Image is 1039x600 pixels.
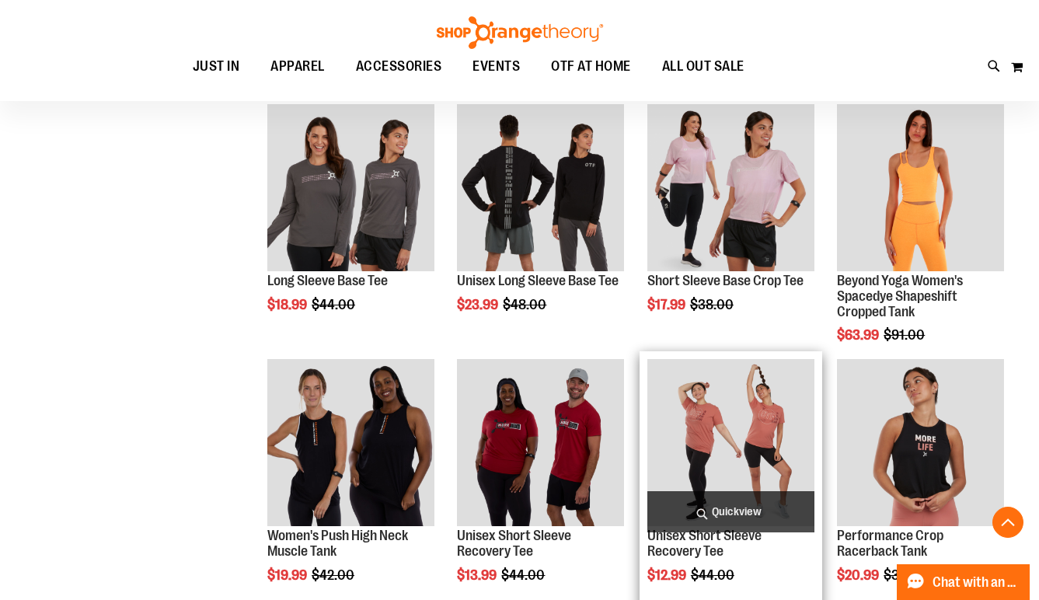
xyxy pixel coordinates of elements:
[267,528,408,559] a: Women's Push High Neck Muscle Tank
[267,359,434,526] img: Product image for Push High Neck Muscle Tank
[267,104,434,274] a: Product image for Long Sleeve Base Tee
[312,297,357,312] span: $44.00
[193,49,240,84] span: JUST IN
[457,273,619,288] a: Unisex Long Sleeve Base Tee
[884,567,929,583] span: $38.00
[837,104,1004,274] a: Product image for Beyond Yoga Womens Spacedye Shapeshift Cropped Tank
[501,567,547,583] span: $44.00
[267,567,309,583] span: $19.99
[837,327,881,343] span: $63.99
[267,297,309,312] span: $18.99
[837,528,943,559] a: Performance Crop Racerback Tank
[647,359,814,528] a: Product image for Unisex Short Sleeve Recovery Tee
[647,359,814,526] img: Product image for Unisex Short Sleeve Recovery Tee
[647,104,814,271] img: Product image for Short Sleeve Base Crop Tee
[267,273,388,288] a: Long Sleeve Base Tee
[457,567,499,583] span: $13.99
[457,359,624,526] img: Product image for Unisex SS Recovery Tee
[837,273,963,319] a: Beyond Yoga Women's Spacedye Shapeshift Cropped Tank
[992,507,1023,538] button: Back To Top
[457,528,571,559] a: Unisex Short Sleeve Recovery Tee
[457,104,624,274] a: Product image for Unisex Long Sleeve Base Tee
[472,49,520,84] span: EVENTS
[829,96,1012,382] div: product
[260,96,442,351] div: product
[457,359,624,528] a: Product image for Unisex SS Recovery Tee
[647,528,762,559] a: Unisex Short Sleeve Recovery Tee
[449,96,632,351] div: product
[551,49,631,84] span: OTF AT HOME
[647,273,804,288] a: Short Sleeve Base Crop Tee
[690,297,736,312] span: $38.00
[647,567,689,583] span: $12.99
[884,327,927,343] span: $91.00
[503,297,549,312] span: $48.00
[356,49,442,84] span: ACCESSORIES
[662,49,744,84] span: ALL OUT SALE
[837,359,1004,526] img: Product image for Performance Crop Racerback Tank
[837,104,1004,271] img: Product image for Beyond Yoga Womens Spacedye Shapeshift Cropped Tank
[897,564,1030,600] button: Chat with an Expert
[434,16,605,49] img: Shop Orangetheory
[647,491,814,532] a: Quickview
[457,297,500,312] span: $23.99
[837,567,881,583] span: $20.99
[691,567,737,583] span: $44.00
[647,104,814,274] a: Product image for Short Sleeve Base Crop Tee
[457,104,624,271] img: Product image for Unisex Long Sleeve Base Tee
[640,96,822,351] div: product
[647,297,688,312] span: $17.99
[270,49,325,84] span: APPAREL
[267,359,434,528] a: Product image for Push High Neck Muscle Tank
[267,104,434,271] img: Product image for Long Sleeve Base Tee
[837,359,1004,528] a: Product image for Performance Crop Racerback Tank
[312,567,357,583] span: $42.00
[933,575,1020,590] span: Chat with an Expert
